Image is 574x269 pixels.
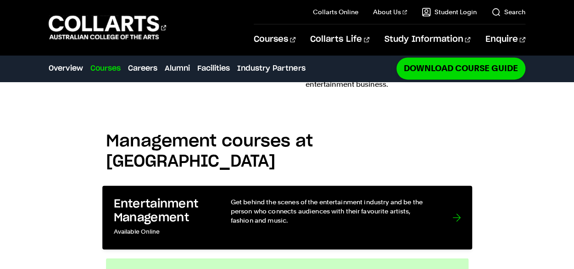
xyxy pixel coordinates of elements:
a: Student Login [422,7,477,17]
h3: Entertainment Management [113,197,212,225]
a: Study Information [384,24,470,55]
p: Available Online [113,225,212,238]
h2: Management courses at [GEOGRAPHIC_DATA] [106,131,468,172]
a: Industry Partners [237,63,305,74]
div: Go to homepage [49,14,166,40]
a: Collarts Online [313,7,358,17]
a: Download Course Guide [396,57,525,79]
a: Careers [128,63,157,74]
a: Entertainment Management Available Online Get behind the scenes of the entertainment industry and... [102,185,472,249]
a: Courses [90,63,121,74]
a: Overview [49,63,83,74]
a: Alumni [165,63,190,74]
a: Enquire [485,24,525,55]
a: Search [491,7,525,17]
a: Courses [254,24,295,55]
a: Collarts Life [310,24,369,55]
a: Facilities [197,63,230,74]
p: Get behind the scenes of the entertainment industry and be the person who connects audiences with... [230,197,434,225]
a: About Us [373,7,407,17]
